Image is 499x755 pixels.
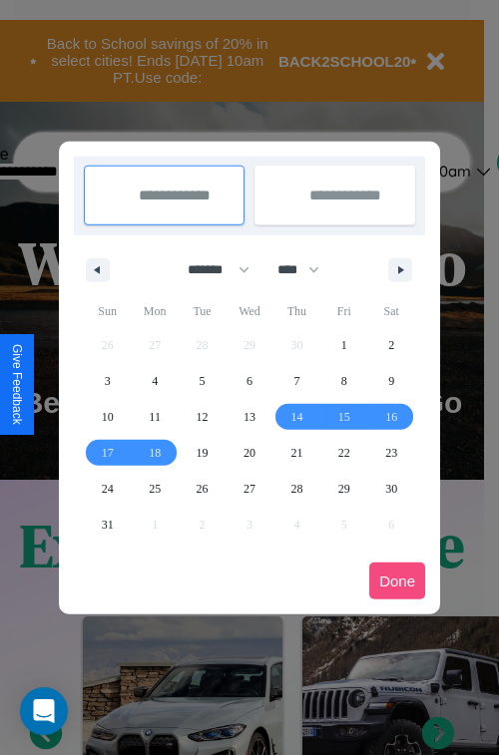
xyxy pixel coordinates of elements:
[290,399,302,435] span: 14
[247,363,252,399] span: 6
[369,563,425,599] button: Done
[200,363,206,399] span: 5
[368,471,415,507] button: 30
[385,399,397,435] span: 16
[179,435,226,471] button: 19
[388,363,394,399] span: 9
[84,435,131,471] button: 17
[244,435,255,471] span: 20
[84,471,131,507] button: 24
[102,435,114,471] span: 17
[131,399,178,435] button: 11
[226,435,272,471] button: 20
[388,327,394,363] span: 2
[273,363,320,399] button: 7
[84,507,131,543] button: 31
[179,295,226,327] span: Tue
[197,399,209,435] span: 12
[338,435,350,471] span: 22
[102,507,114,543] span: 31
[320,295,367,327] span: Fri
[273,295,320,327] span: Thu
[84,295,131,327] span: Sun
[197,435,209,471] span: 19
[320,363,367,399] button: 8
[293,363,299,399] span: 7
[226,399,272,435] button: 13
[273,471,320,507] button: 28
[290,471,302,507] span: 28
[368,363,415,399] button: 9
[102,399,114,435] span: 10
[385,435,397,471] span: 23
[131,363,178,399] button: 4
[105,363,111,399] span: 3
[338,471,350,507] span: 29
[179,399,226,435] button: 12
[320,471,367,507] button: 29
[368,327,415,363] button: 2
[10,344,24,425] div: Give Feedback
[149,399,161,435] span: 11
[273,435,320,471] button: 21
[273,399,320,435] button: 14
[197,471,209,507] span: 26
[226,295,272,327] span: Wed
[320,327,367,363] button: 1
[320,435,367,471] button: 22
[179,363,226,399] button: 5
[84,363,131,399] button: 3
[149,471,161,507] span: 25
[226,471,272,507] button: 27
[226,363,272,399] button: 6
[20,687,68,735] div: Open Intercom Messenger
[244,399,255,435] span: 13
[341,363,347,399] span: 8
[179,471,226,507] button: 26
[338,399,350,435] span: 15
[290,435,302,471] span: 21
[244,471,255,507] span: 27
[385,471,397,507] span: 30
[320,399,367,435] button: 15
[152,363,158,399] span: 4
[131,295,178,327] span: Mon
[131,471,178,507] button: 25
[341,327,347,363] span: 1
[84,399,131,435] button: 10
[368,435,415,471] button: 23
[368,295,415,327] span: Sat
[102,471,114,507] span: 24
[131,435,178,471] button: 18
[149,435,161,471] span: 18
[368,399,415,435] button: 16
